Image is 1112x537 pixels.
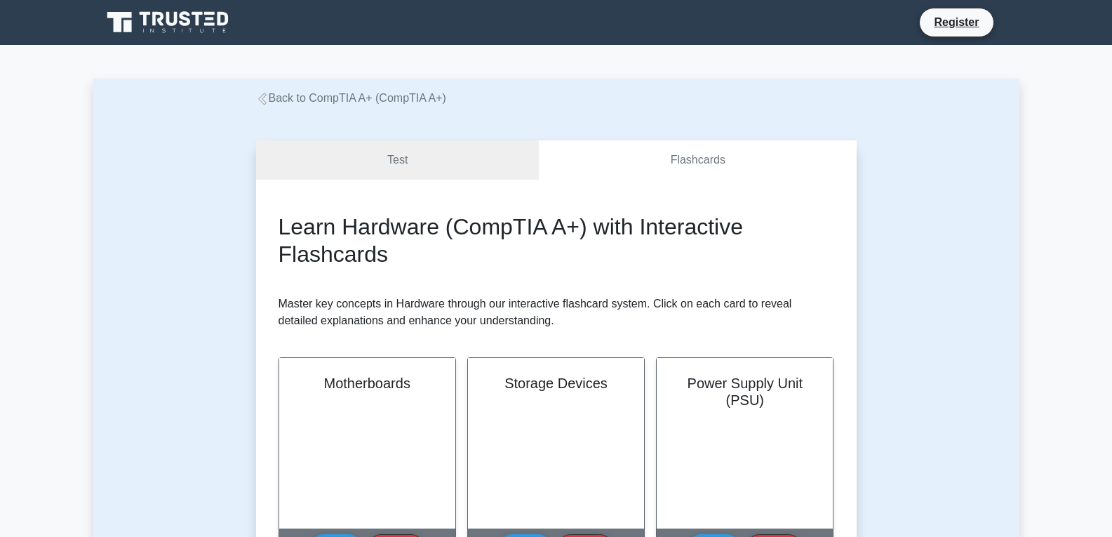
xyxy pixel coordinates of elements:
h2: Power Supply Unit (PSU) [674,375,816,409]
h2: Motherboards [296,375,438,392]
p: Master key concepts in Hardware through our interactive flashcard system. Click on each card to r... [279,296,834,329]
h2: Learn Hardware (CompTIA A+) with Interactive Flashcards [279,213,834,267]
a: Register [925,13,987,31]
a: Test [256,140,540,180]
a: Flashcards [539,140,856,180]
a: Back to CompTIA A+ (CompTIA A+) [256,92,446,104]
h2: Storage Devices [485,375,627,392]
